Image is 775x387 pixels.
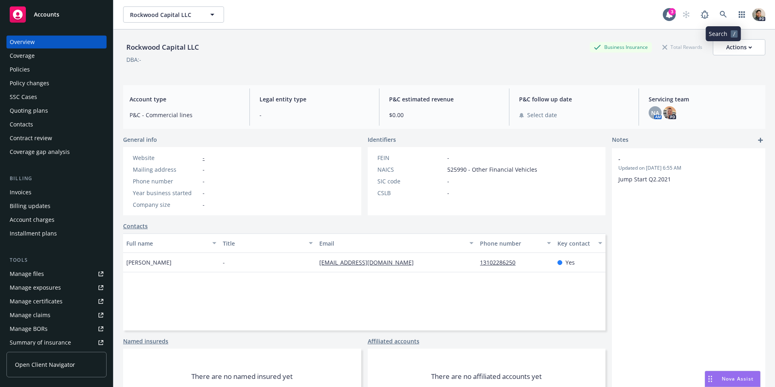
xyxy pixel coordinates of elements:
[554,233,605,253] button: Key contact
[651,109,659,117] span: NA
[527,111,557,119] span: Select date
[10,213,54,226] div: Account charges
[557,239,593,248] div: Key contact
[10,104,48,117] div: Quoting plans
[319,239,465,248] div: Email
[126,258,172,267] span: [PERSON_NAME]
[6,227,107,240] a: Installment plans
[316,233,477,253] button: Email
[752,8,765,21] img: photo
[10,132,52,145] div: Contract review
[649,95,759,103] span: Servicing team
[6,90,107,103] a: SSC Cases
[705,371,760,387] button: Nova Assist
[618,164,759,172] span: Updated on [DATE] 6:55 AM
[203,189,205,197] span: -
[368,337,419,345] a: Affiliated accounts
[133,200,199,209] div: Company size
[678,6,694,23] a: Start snowing
[220,233,316,253] button: Title
[480,239,542,248] div: Phone number
[10,322,48,335] div: Manage BORs
[10,77,49,90] div: Policy changes
[10,63,30,76] div: Policies
[705,371,715,387] div: Drag to move
[477,233,554,253] button: Phone number
[15,360,75,369] span: Open Client Navigator
[447,154,449,162] span: -
[566,258,575,267] span: Yes
[123,337,168,345] a: Named insureds
[130,111,240,119] span: P&C - Commercial lines
[6,281,107,294] a: Manage exposures
[133,189,199,197] div: Year business started
[123,233,220,253] button: Full name
[618,175,671,183] span: Jump Start Q2.2021
[6,3,107,26] a: Accounts
[734,6,750,23] a: Switch app
[726,40,752,55] div: Actions
[431,372,542,381] span: There are no affiliated accounts yet
[10,295,63,308] div: Manage certificates
[368,135,396,144] span: Identifiers
[668,7,676,14] div: 3
[191,372,293,381] span: There are no named insured yet
[377,177,444,185] div: SIC code
[260,95,370,103] span: Legal entity type
[715,6,731,23] a: Search
[6,295,107,308] a: Manage certificates
[6,118,107,131] a: Contacts
[6,49,107,62] a: Coverage
[10,200,50,212] div: Billing updates
[612,148,765,190] div: -Updated on [DATE] 6:55 AMJump Start Q2.2021
[6,309,107,322] a: Manage claims
[10,267,44,280] div: Manage files
[6,200,107,212] a: Billing updates
[6,145,107,158] a: Coverage gap analysis
[6,186,107,199] a: Invoices
[203,154,205,162] a: -
[203,177,205,185] span: -
[377,154,444,162] div: FEIN
[480,259,522,266] a: 13102286250
[6,336,107,349] a: Summary of insurance
[223,239,304,248] div: Title
[447,165,537,174] span: 525990 - Other Financial Vehicles
[6,77,107,90] a: Policy changes
[756,135,765,145] a: add
[447,189,449,197] span: -
[10,49,35,62] div: Coverage
[10,309,50,322] div: Manage claims
[658,42,706,52] div: Total Rewards
[123,222,148,230] a: Contacts
[10,145,70,158] div: Coverage gap analysis
[713,39,765,55] button: Actions
[697,6,713,23] a: Report a Bug
[123,42,202,53] div: Rockwood Capital LLC
[519,95,629,103] span: P&C follow up date
[722,375,754,382] span: Nova Assist
[663,106,676,119] img: photo
[10,227,57,240] div: Installment plans
[389,111,499,119] span: $0.00
[10,36,35,48] div: Overview
[133,154,199,162] div: Website
[130,95,240,103] span: Account type
[377,189,444,197] div: CSLB
[10,281,61,294] div: Manage exposures
[6,175,107,183] div: Billing
[203,165,205,174] span: -
[6,256,107,264] div: Tools
[133,165,199,174] div: Mailing address
[389,95,499,103] span: P&C estimated revenue
[6,132,107,145] a: Contract review
[34,11,59,18] span: Accounts
[123,135,157,144] span: General info
[6,63,107,76] a: Policies
[6,36,107,48] a: Overview
[10,118,33,131] div: Contacts
[319,259,420,266] a: [EMAIL_ADDRESS][DOMAIN_NAME]
[377,165,444,174] div: NAICS
[10,336,71,349] div: Summary of insurance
